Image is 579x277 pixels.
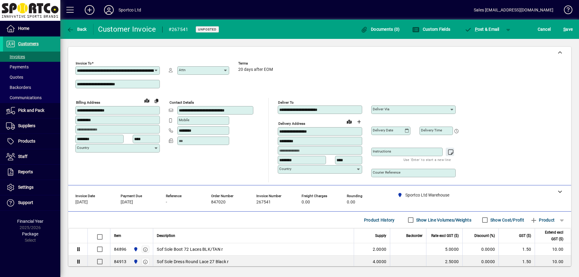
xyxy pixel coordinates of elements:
a: Pick and Pack [3,103,60,118]
span: 267541 [256,200,271,205]
span: Staff [18,154,27,159]
span: 0.00 [302,200,310,205]
span: Terms [238,61,274,65]
a: Staff [3,149,60,164]
mat-label: Country [279,167,291,171]
a: Suppliers [3,118,60,134]
mat-label: Courier Reference [373,170,400,175]
span: Backorder [406,232,422,239]
span: Payments [6,65,29,69]
span: Customers [18,41,39,46]
span: Description [157,232,175,239]
label: Show Cost/Profit [489,217,524,223]
a: Quotes [3,72,60,82]
span: Package [22,231,38,236]
a: Home [3,21,60,36]
span: S [563,27,566,32]
span: Supply [375,232,386,239]
span: GST ($) [519,232,531,239]
span: Cancel [538,24,551,34]
a: Reports [3,165,60,180]
span: Sportco Ltd Warehouse [132,246,139,253]
span: P [475,27,478,32]
td: 0.0000 [462,243,498,256]
mat-label: Attn [179,68,185,72]
span: ave [563,24,573,34]
a: Knowledge Base [559,1,571,21]
span: 4.0000 [373,259,387,265]
span: Communications [6,95,42,100]
a: Settings [3,180,60,195]
span: 847020 [211,200,226,205]
a: Support [3,195,60,210]
span: Product History [364,215,395,225]
span: Rate excl GST ($) [431,232,459,239]
span: Financial Year [17,219,43,224]
a: Products [3,134,60,149]
span: ost & Email [464,27,499,32]
button: Save [562,24,574,35]
a: View on map [344,117,354,126]
mat-label: Delivery time [421,128,442,132]
button: Copy to Delivery address [152,96,161,105]
div: #267541 [169,25,188,34]
mat-label: Instructions [373,149,391,153]
button: Product [527,215,558,225]
a: Invoices [3,52,60,62]
a: Payments [3,62,60,72]
span: Suppliers [18,123,35,128]
span: - [166,200,167,205]
mat-label: Invoice To [76,61,92,65]
td: 1.50 [498,256,535,268]
span: Discount (%) [474,232,495,239]
span: Custom Fields [412,27,450,32]
div: 84896 [114,246,126,252]
span: Reports [18,169,33,174]
button: Post & Email [461,24,502,35]
a: Communications [3,93,60,103]
button: Cancel [536,24,552,35]
span: 0.00 [347,200,355,205]
label: Show Line Volumes/Weights [415,217,471,223]
mat-label: Delivery date [373,128,393,132]
span: Backorders [6,85,31,90]
span: Extend excl GST ($) [539,229,563,242]
button: Back [65,24,88,35]
button: Add [80,5,99,15]
app-page-header-button: Back [60,24,93,35]
span: Quotes [6,75,23,80]
mat-label: Deliver To [278,100,294,105]
a: Backorders [3,82,60,93]
div: Customer Invoice [98,24,156,34]
button: Documents (0) [359,24,401,35]
span: Invoices [6,54,25,59]
span: Documents (0) [361,27,400,32]
span: Home [18,26,29,31]
button: Choose address [354,117,364,127]
span: Pick and Pack [18,108,44,113]
span: Products [18,139,35,143]
div: 5.0000 [430,246,459,252]
td: 10.00 [535,243,571,256]
span: Product [530,215,555,225]
span: Unposted [198,27,217,31]
div: Sales [EMAIL_ADDRESS][DOMAIN_NAME] [474,5,553,15]
span: Back [67,27,87,32]
button: Custom Fields [411,24,452,35]
mat-label: Deliver via [373,107,389,111]
button: Product History [362,215,397,225]
button: Profile [99,5,119,15]
span: 20 days after EOM [238,67,273,72]
span: 2.0000 [373,246,387,252]
a: View on map [142,96,152,105]
div: 2.5000 [430,259,459,265]
div: Sportco Ltd [119,5,141,15]
mat-hint: Use 'Enter' to start a new line [403,156,451,163]
div: 84913 [114,259,126,265]
span: Sportco Ltd Warehouse [132,258,139,265]
mat-label: Mobile [179,118,189,122]
td: 0.0000 [462,256,498,268]
span: Sof Sole Boot 72 Laces BLK/TAN r [157,246,223,252]
span: Settings [18,185,33,190]
span: Support [18,200,33,205]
